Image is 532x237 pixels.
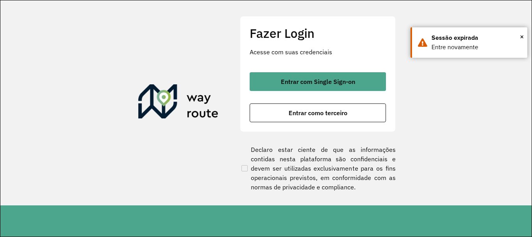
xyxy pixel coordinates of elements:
p: Acesse com suas credenciais [250,47,386,57]
label: Declaro estar ciente de que as informações contidas nesta plataforma são confidenciais e devem se... [240,145,396,192]
button: Close [520,31,524,43]
div: Entre novamente [432,43,521,52]
img: Roteirizador AmbevTech [138,84,218,122]
button: button [250,72,386,91]
button: button [250,103,386,122]
h2: Fazer Login [250,26,386,41]
span: × [520,31,524,43]
div: Sessão expirada [432,33,521,43]
span: Entrar como terceiro [289,110,347,116]
span: Entrar com Single Sign-on [281,78,355,85]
